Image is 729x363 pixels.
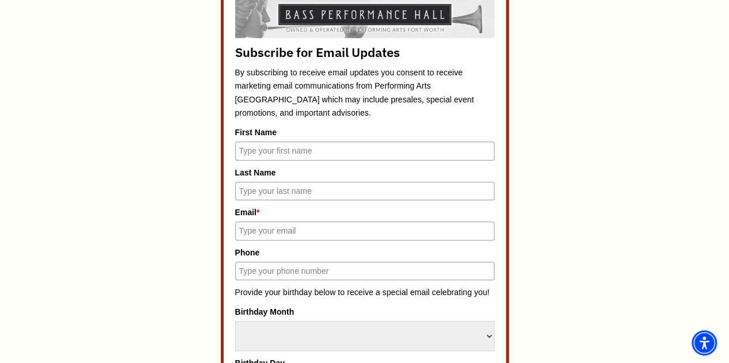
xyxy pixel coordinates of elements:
input: Type your email [235,221,494,240]
label: First Name [235,126,494,139]
p: Provide your birthday below to receive a special email celebrating you! [235,286,494,300]
div: Accessibility Menu [692,330,717,356]
input: Type your last name [235,182,494,200]
label: Birthday Month [235,305,494,318]
label: Phone [235,246,494,259]
label: Last Name [235,166,494,179]
input: Type your first name [235,142,494,160]
input: Type your phone number [235,262,494,280]
title: Subscribe for Email Updates [235,44,494,60]
p: By subscribing to receive email updates you consent to receive marketing email communications fro... [235,66,494,120]
label: Email [235,206,494,219]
